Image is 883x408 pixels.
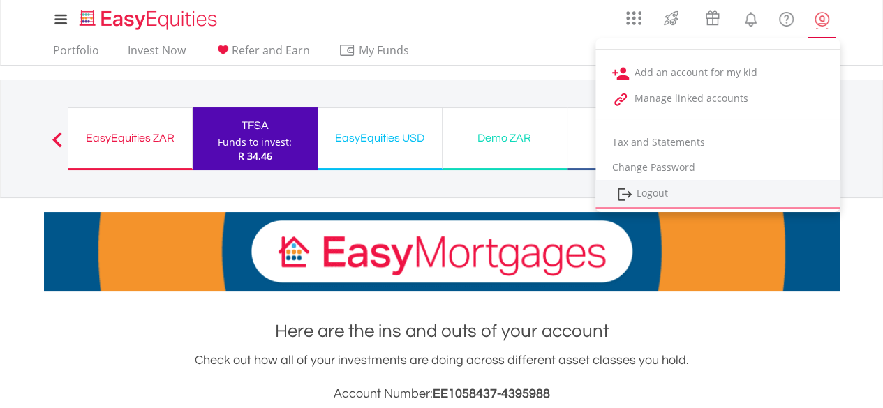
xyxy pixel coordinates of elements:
span: EE1058437-4395988 [433,387,550,400]
div: EasyEquities USD [326,128,433,148]
a: Home page [74,3,223,31]
a: Logout [595,180,840,209]
h1: Here are the ins and outs of your account [44,319,840,344]
a: FAQ's and Support [769,3,804,31]
span: Refer and Earn [232,43,310,58]
div: Check out how all of your investments are doing across different asset classes you hold. [44,351,840,404]
div: Funds to invest: [218,135,292,149]
span: My Funds [339,41,430,59]
img: grid-menu-icon.svg [626,10,641,26]
a: Add an account for my kid [595,60,840,86]
a: My Profile [804,3,840,34]
img: vouchers-v2.svg [701,7,724,29]
a: Notifications [733,3,769,31]
a: Manage linked accounts [595,86,840,112]
a: Change Password [595,155,840,180]
a: Vouchers [692,3,733,29]
a: Portfolio [47,43,105,65]
a: Invest Now [122,43,191,65]
img: EasyEquities_Logo.png [77,8,223,31]
div: Demo ZAR [451,128,558,148]
span: R 34.46 [238,149,272,163]
a: AppsGrid [617,3,651,26]
h3: Account Number: [44,384,840,404]
div: EasyEquities ZAR [77,128,184,148]
div: Demo USD [576,128,683,148]
img: thrive-v2.svg [660,7,683,29]
img: EasyMortage Promotion Banner [44,212,840,291]
div: TFSA [201,116,309,135]
a: Tax and Statements [595,130,840,155]
a: Refer and Earn [209,43,316,65]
